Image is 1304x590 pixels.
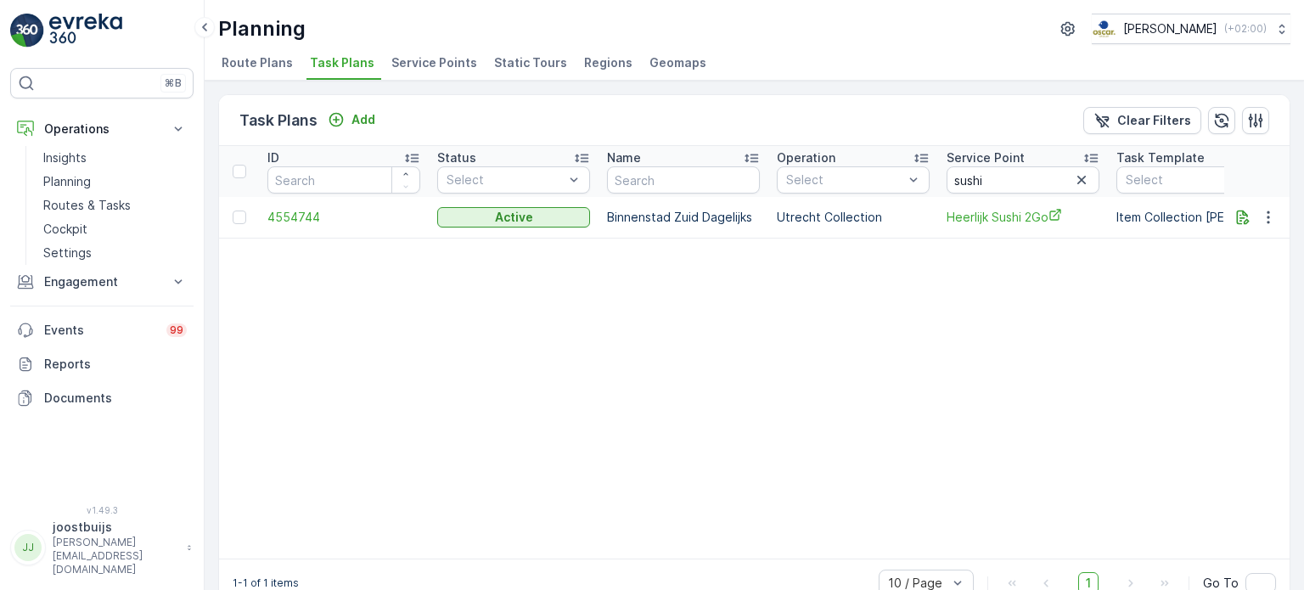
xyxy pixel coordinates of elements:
[37,217,194,241] a: Cockpit
[391,54,477,71] span: Service Points
[768,197,938,238] td: Utrecht Collection
[10,112,194,146] button: Operations
[947,208,1099,226] a: Heerlijk Sushi 2Go
[170,323,183,337] p: 99
[267,149,279,166] p: ID
[607,149,641,166] p: Name
[43,197,131,214] p: Routes & Tasks
[49,14,122,48] img: logo_light-DOdMpM7g.png
[437,207,590,228] button: Active
[165,76,182,90] p: ⌘B
[1116,149,1205,166] p: Task Template
[10,505,194,515] span: v 1.49.3
[310,54,374,71] span: Task Plans
[43,149,87,166] p: Insights
[43,244,92,261] p: Settings
[786,171,903,188] p: Select
[447,171,564,188] p: Select
[1092,14,1290,44] button: [PERSON_NAME](+02:00)
[437,149,476,166] p: Status
[53,519,178,536] p: joostbuijs
[10,347,194,381] a: Reports
[222,54,293,71] span: Route Plans
[1126,171,1273,188] p: Select
[44,273,160,290] p: Engagement
[494,54,567,71] span: Static Tours
[777,149,835,166] p: Operation
[37,146,194,170] a: Insights
[351,111,375,128] p: Add
[44,390,187,407] p: Documents
[10,381,194,415] a: Documents
[10,14,44,48] img: logo
[649,54,706,71] span: Geomaps
[239,109,318,132] p: Task Plans
[10,313,194,347] a: Events99
[947,166,1099,194] input: Search
[1092,20,1116,38] img: basis-logo_rgb2x.png
[43,173,91,190] p: Planning
[10,519,194,576] button: JJjoostbuijs[PERSON_NAME][EMAIL_ADDRESS][DOMAIN_NAME]
[37,194,194,217] a: Routes & Tasks
[43,221,87,238] p: Cockpit
[267,166,420,194] input: Search
[10,265,194,299] button: Engagement
[947,149,1025,166] p: Service Point
[321,110,382,130] button: Add
[1123,20,1217,37] p: [PERSON_NAME]
[37,170,194,194] a: Planning
[495,209,533,226] p: Active
[233,211,246,224] div: Toggle Row Selected
[14,534,42,561] div: JJ
[1083,107,1201,134] button: Clear Filters
[233,576,299,590] p: 1-1 of 1 items
[1117,112,1191,129] p: Clear Filters
[218,15,306,42] p: Planning
[1224,22,1267,36] p: ( +02:00 )
[44,322,156,339] p: Events
[599,197,768,238] td: Binnenstad Zuid Dagelijks
[37,241,194,265] a: Settings
[44,356,187,373] p: Reports
[53,536,178,576] p: [PERSON_NAME][EMAIL_ADDRESS][DOMAIN_NAME]
[267,209,420,226] a: 4554744
[584,54,632,71] span: Regions
[607,166,760,194] input: Search
[44,121,160,138] p: Operations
